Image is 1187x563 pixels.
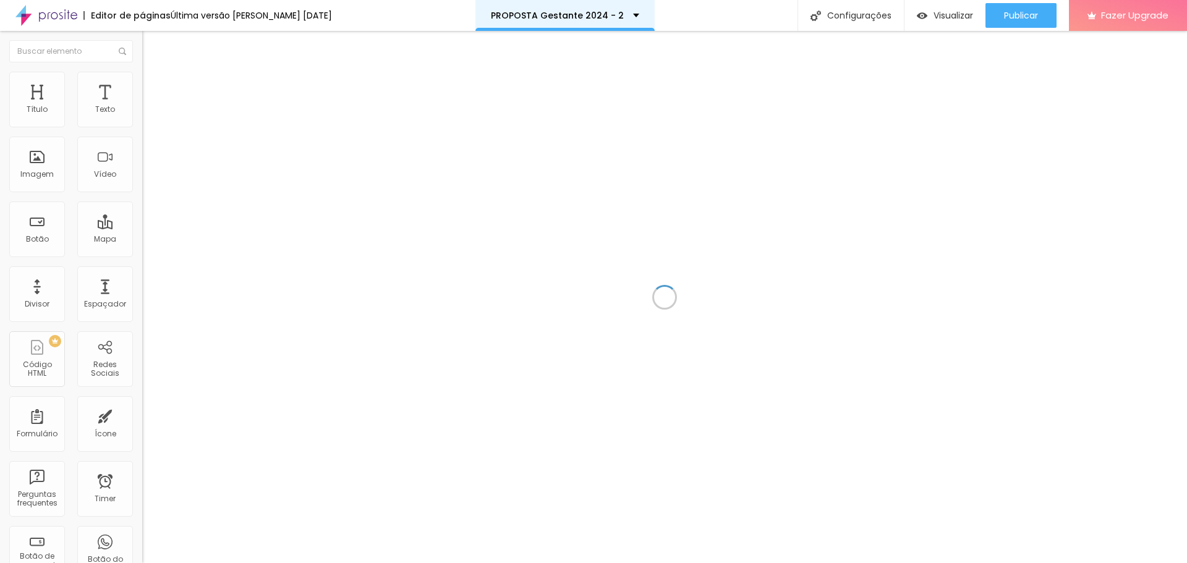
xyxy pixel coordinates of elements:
[25,300,49,308] div: Divisor
[9,40,133,62] input: Buscar elemento
[94,170,116,179] div: Vídeo
[20,170,54,179] div: Imagem
[810,11,821,21] img: Icone
[95,105,115,114] div: Texto
[491,11,624,20] p: PROPOSTA Gestante 2024 - 2
[171,11,332,20] div: Última versão [PERSON_NAME] [DATE]
[904,3,985,28] button: Visualizar
[985,3,1057,28] button: Publicar
[80,360,129,378] div: Redes Sociais
[94,235,116,243] div: Mapa
[17,430,57,438] div: Formulário
[83,11,171,20] div: Editor de páginas
[12,490,61,508] div: Perguntas frequentes
[84,300,126,308] div: Espaçador
[27,105,48,114] div: Título
[119,48,126,55] img: Icone
[1004,11,1038,20] span: Publicar
[95,430,116,438] div: Ícone
[1101,10,1168,20] span: Fazer Upgrade
[917,11,927,21] img: view-1.svg
[26,235,49,243] div: Botão
[95,494,116,503] div: Timer
[12,360,61,378] div: Código HTML
[934,11,973,20] span: Visualizar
